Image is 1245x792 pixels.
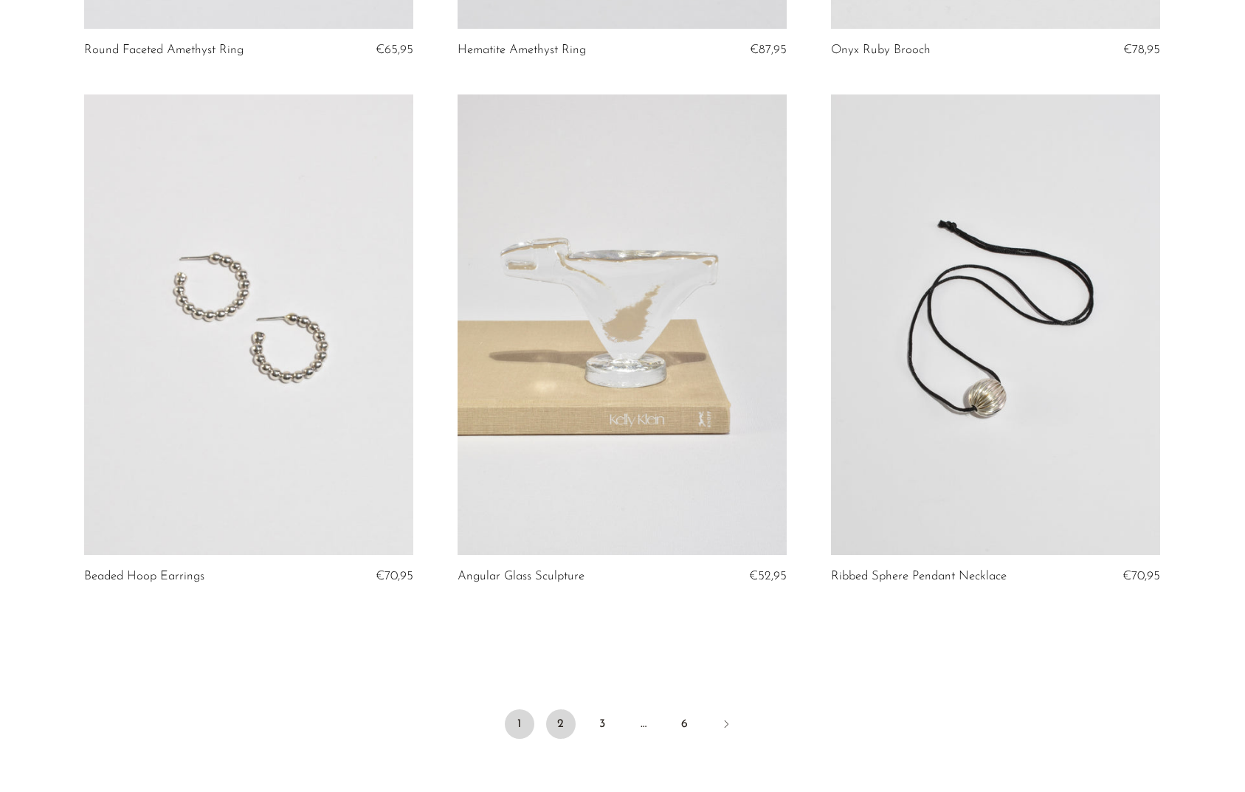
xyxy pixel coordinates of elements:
[1123,44,1160,56] span: €78,95
[831,570,1007,583] a: Ribbed Sphere Pendant Necklace
[546,709,576,739] a: 2
[749,570,787,582] span: €52,95
[84,570,204,583] a: Beaded Hoop Earrings
[1122,570,1160,582] span: €70,95
[831,44,931,57] a: Onyx Ruby Brooch
[670,709,700,739] a: 6
[750,44,787,56] span: €87,95
[84,44,244,57] a: Round Faceted Amethyst Ring
[376,44,413,56] span: €65,95
[587,709,617,739] a: 3
[458,44,586,57] a: Hematite Amethyst Ring
[711,709,741,742] a: Next
[629,709,658,739] span: …
[505,709,534,739] span: 1
[458,570,584,583] a: Angular Glass Sculpture
[376,570,413,582] span: €70,95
